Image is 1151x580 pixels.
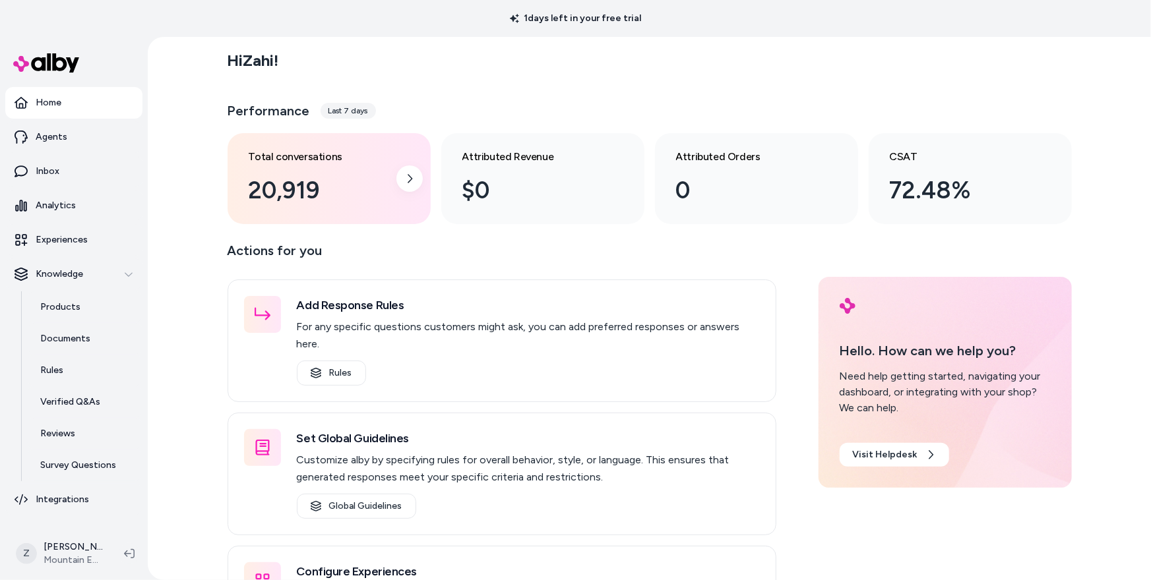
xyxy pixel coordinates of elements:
p: [PERSON_NAME] [44,540,103,554]
a: Inbox [5,156,142,187]
p: Actions for you [228,240,776,272]
p: Knowledge [36,268,83,281]
p: Hello. How can we help you? [840,341,1051,361]
div: Need help getting started, navigating your dashboard, or integrating with your shop? We can help. [840,368,1051,416]
button: Knowledge [5,258,142,290]
p: 1 days left in your free trial [502,12,650,25]
a: Attributed Revenue $0 [441,133,644,224]
div: $0 [462,173,602,208]
p: Analytics [36,199,76,212]
img: alby Logo [840,298,855,314]
p: Products [40,301,80,314]
h2: Hi Zahi ! [228,51,279,71]
p: Verified Q&As [40,395,100,409]
p: Survey Questions [40,459,116,472]
a: Rules [27,355,142,386]
a: Visit Helpdesk [840,443,949,467]
a: Survey Questions [27,449,142,481]
h3: Attributed Revenue [462,149,602,165]
button: Z[PERSON_NAME]Mountain Equipment Company [8,533,113,575]
div: Last 7 days [321,103,376,119]
div: 0 [676,173,816,208]
span: Z [16,543,37,564]
h3: Set Global Guidelines [297,429,760,448]
a: Rules [297,361,366,386]
a: Total conversations 20,919 [228,133,431,224]
p: Customize alby by specifying rules for overall behavior, style, or language. This ensures that ge... [297,451,760,486]
a: Analytics [5,190,142,221]
p: Inbox [36,165,59,178]
a: Documents [27,323,142,355]
p: Agents [36,130,67,144]
span: Mountain Equipment Company [44,554,103,567]
a: Attributed Orders 0 [655,133,858,224]
div: 20,919 [249,173,389,208]
a: Agents [5,121,142,153]
h3: Total conversations [249,149,389,165]
a: Reviews [27,418,142,449]
a: Home [5,87,142,119]
p: Rules [40,364,63,377]
p: Home [36,96,61,109]
h3: Performance [228,101,310,120]
h3: CSAT [890,149,1030,165]
p: For any specific questions customers might ask, you can add preferred responses or answers here. [297,318,760,353]
a: Products [27,291,142,323]
div: 72.48% [890,173,1030,208]
a: CSAT 72.48% [869,133,1072,224]
img: alby Logo [13,53,79,72]
h3: Attributed Orders [676,149,816,165]
h3: Add Response Rules [297,296,760,314]
p: Documents [40,332,90,345]
a: Experiences [5,224,142,256]
p: Integrations [36,493,89,506]
a: Integrations [5,484,142,515]
p: Experiences [36,233,88,246]
a: Verified Q&As [27,386,142,418]
p: Reviews [40,427,75,440]
a: Global Guidelines [297,494,416,519]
